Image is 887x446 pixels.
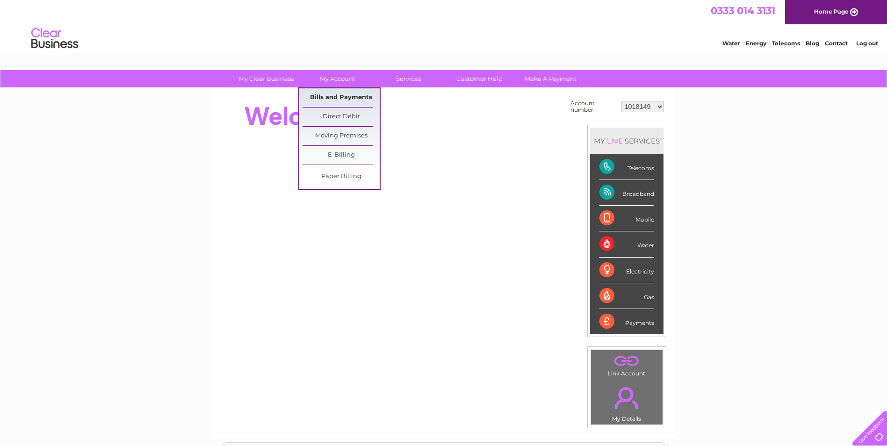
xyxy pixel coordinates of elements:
[303,127,380,145] a: Moving Premises
[599,231,654,257] div: Water
[441,70,518,87] a: Customer Help
[31,24,79,53] img: logo.png
[711,5,775,16] a: 0333 014 3131
[512,70,589,87] a: Make A Payment
[593,381,660,414] a: .
[223,5,665,45] div: Clear Business is a trading name of Verastar Limited (registered in [GEOGRAPHIC_DATA] No. 3667643...
[599,258,654,283] div: Electricity
[303,88,380,107] a: Bills and Payments
[591,350,663,379] td: Link Account
[599,180,654,206] div: Broadband
[591,379,663,425] td: My Details
[599,154,654,180] div: Telecoms
[568,98,619,115] td: Account number
[599,309,654,334] div: Payments
[593,352,660,369] a: .
[772,40,800,47] a: Telecoms
[299,70,376,87] a: My Account
[806,40,819,47] a: Blog
[370,70,447,87] a: Services
[856,40,878,47] a: Log out
[746,40,766,47] a: Energy
[599,206,654,231] div: Mobile
[722,40,740,47] a: Water
[228,70,305,87] a: My Clear Business
[590,128,663,154] div: MY SERVICES
[599,283,654,309] div: Gas
[303,146,380,165] a: E-Billing
[303,108,380,126] a: Direct Debit
[303,167,380,186] a: Paper Billing
[825,40,848,47] a: Contact
[605,137,625,145] div: LIVE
